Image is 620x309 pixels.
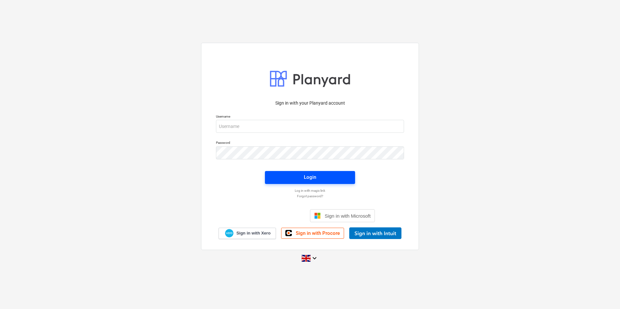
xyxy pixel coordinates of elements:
div: Login [304,173,316,181]
a: Forgot password? [213,194,407,198]
button: Login [265,171,355,184]
span: Sign in with Xero [236,230,270,236]
p: Password [216,141,404,146]
a: Sign in with Xero [219,228,276,239]
input: Username [216,120,404,133]
span: Sign in with Microsoft [325,213,371,219]
iframe: Chat Widget [588,278,620,309]
i: keyboard_arrow_down [311,254,318,262]
p: Username [216,114,404,120]
p: Sign in with your Planyard account [216,100,404,107]
a: Sign in with Procore [281,228,344,239]
iframe: Sign in with Google Button [242,209,308,223]
a: Log in with magic link [213,189,407,193]
span: Sign in with Procore [296,230,340,236]
img: Microsoft logo [314,212,321,219]
img: Xero logo [225,229,233,238]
